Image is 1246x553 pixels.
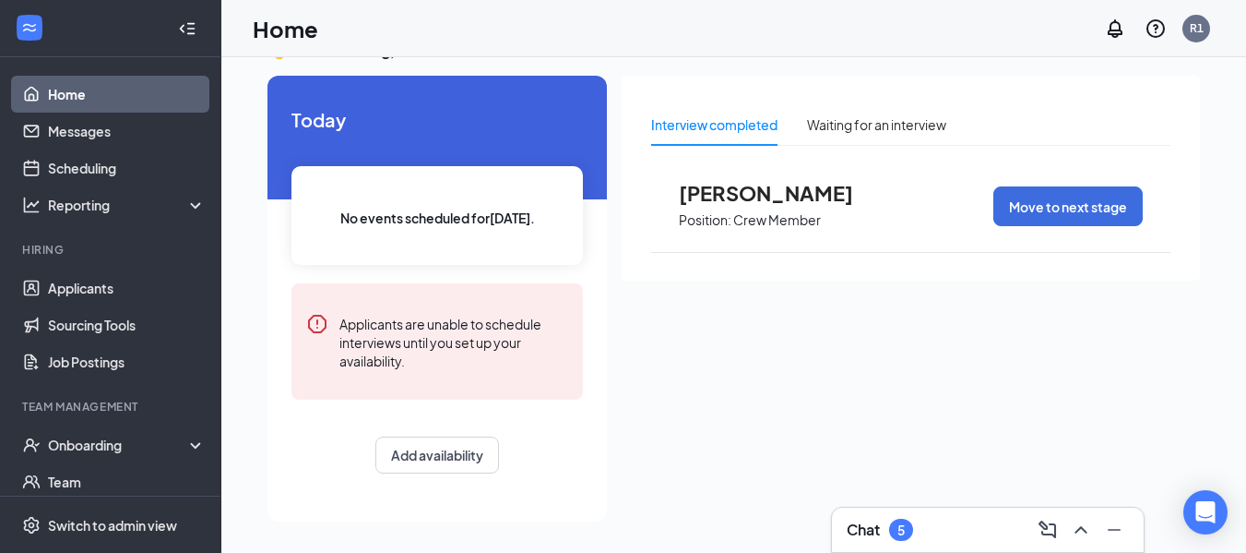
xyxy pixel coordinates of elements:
button: Minimize [1099,515,1129,545]
svg: WorkstreamLogo [20,18,39,37]
h3: Chat [847,520,880,540]
span: Today [291,105,583,134]
div: Open Intercom Messenger [1183,490,1228,535]
div: Hiring [22,242,202,258]
a: Job Postings [48,343,206,380]
svg: Notifications [1104,18,1126,40]
div: R1 [1190,20,1204,36]
span: No events scheduled for [DATE] . [340,208,535,228]
a: Scheduling [48,150,206,186]
a: Home [48,76,206,113]
button: ChevronUp [1066,515,1096,545]
button: Add availability [375,437,499,474]
svg: Minimize [1103,519,1125,541]
div: Team Management [22,399,202,415]
div: Switch to admin view [48,516,177,535]
svg: UserCheck [22,436,41,454]
div: Interview completed [651,114,777,135]
p: Position: [679,211,731,229]
svg: QuestionInfo [1145,18,1167,40]
a: Messages [48,113,206,150]
a: Sourcing Tools [48,307,206,343]
svg: ComposeMessage [1037,519,1059,541]
svg: Collapse [178,19,196,38]
p: Crew Member [733,211,821,229]
span: [PERSON_NAME] [679,181,882,205]
div: 5 [897,523,905,538]
a: Applicants [48,270,206,307]
div: Onboarding [48,436,190,454]
button: Move to next stage [993,186,1143,226]
button: ComposeMessage [1033,515,1062,545]
svg: ChevronUp [1070,519,1092,541]
svg: Error [306,313,328,335]
div: Reporting [48,196,207,214]
div: Applicants are unable to schedule interviews until you set up your availability. [339,313,568,370]
div: Waiting for an interview [807,114,946,135]
svg: Analysis [22,196,41,214]
a: Team [48,463,206,500]
svg: Settings [22,516,41,535]
h1: Home [253,13,318,44]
